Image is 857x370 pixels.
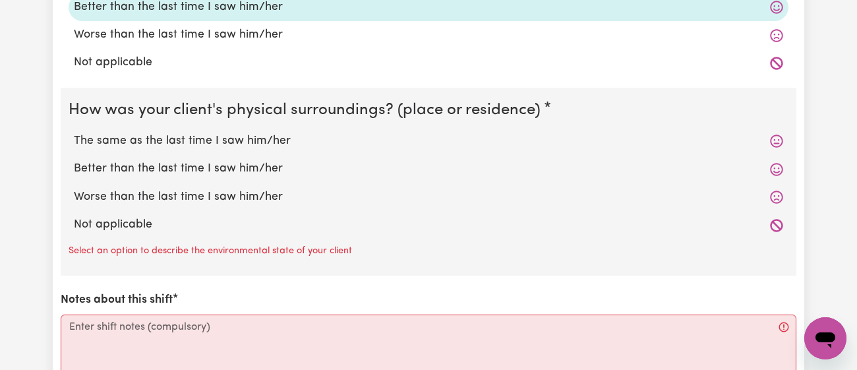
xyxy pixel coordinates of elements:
[69,244,352,259] p: Select an option to describe the environmental state of your client
[804,317,846,359] iframe: Button to launch messaging window
[74,133,783,150] label: The same as the last time I saw him/her
[74,26,783,44] label: Worse than the last time I saw him/her
[74,160,783,177] label: Better than the last time I saw him/her
[74,216,783,233] label: Not applicable
[74,54,783,71] label: Not applicable
[74,189,783,206] label: Worse than the last time I saw him/her
[61,292,173,309] label: Notes about this shift
[69,98,546,122] legend: How was your client's physical surroundings? (place or residence)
